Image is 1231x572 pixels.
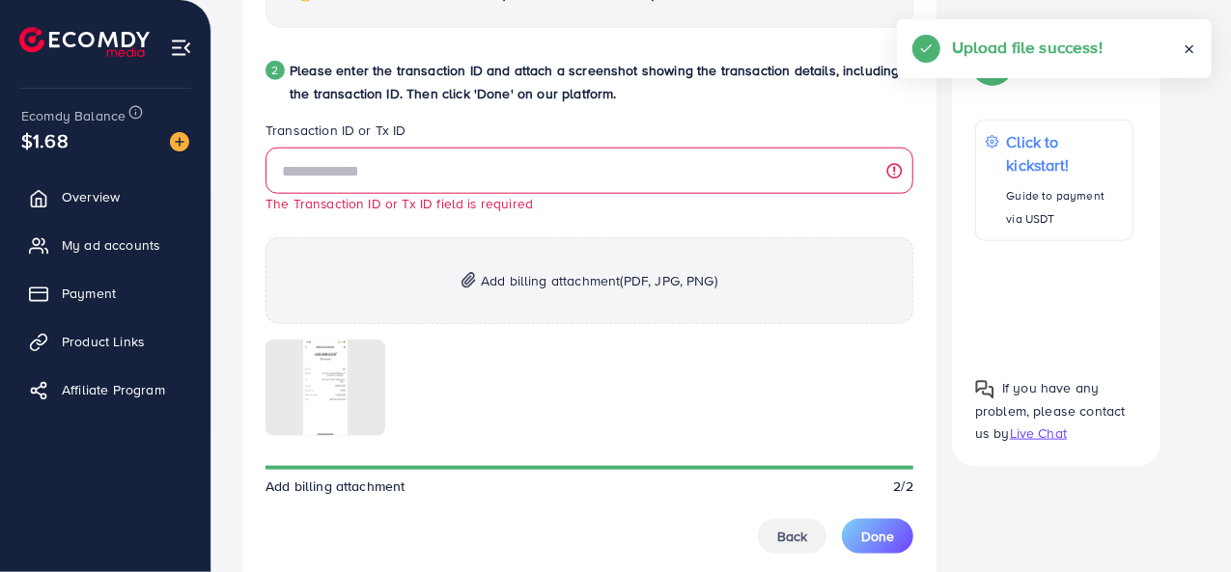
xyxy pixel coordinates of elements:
[1007,130,1123,177] p: Click to kickstart!
[14,274,196,313] a: Payment
[481,269,717,292] span: Add billing attachment
[266,477,406,496] span: Add billing attachment
[14,226,196,264] a: My ad accounts
[62,284,116,303] span: Payment
[894,477,913,496] span: 2/2
[290,59,913,105] p: Please enter the transaction ID and attach a screenshot showing the transaction details, includin...
[758,519,826,554] button: Back
[621,271,717,290] span: (PDF, JPG, PNG)
[62,380,165,399] span: Affiliate Program
[842,519,913,554] button: Done
[1149,485,1217,558] iframe: Chat
[21,126,69,154] span: $1.68
[952,35,1103,60] h5: Upload file success!
[266,61,285,80] div: 2
[62,332,145,351] span: Product Links
[975,378,1126,442] span: If you have any problem, please contact us by
[14,322,196,361] a: Product Links
[861,527,894,546] span: Done
[975,379,994,398] img: Popup guide
[1010,423,1067,443] span: Live Chat
[21,106,126,125] span: Ecomdy Balance
[777,527,807,546] span: Back
[62,235,160,255] span: My ad accounts
[266,194,533,212] small: The Transaction ID or Tx ID field is required
[266,121,913,148] legend: Transaction ID or Tx ID
[303,340,348,436] img: img uploaded
[170,37,192,59] img: menu
[170,132,189,151] img: image
[19,27,150,57] img: logo
[14,370,196,409] a: Affiliate Program
[14,177,196,216] a: Overview
[462,272,476,288] img: img
[62,187,120,206] span: Overview
[1007,184,1123,231] p: Guide to payment via USDT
